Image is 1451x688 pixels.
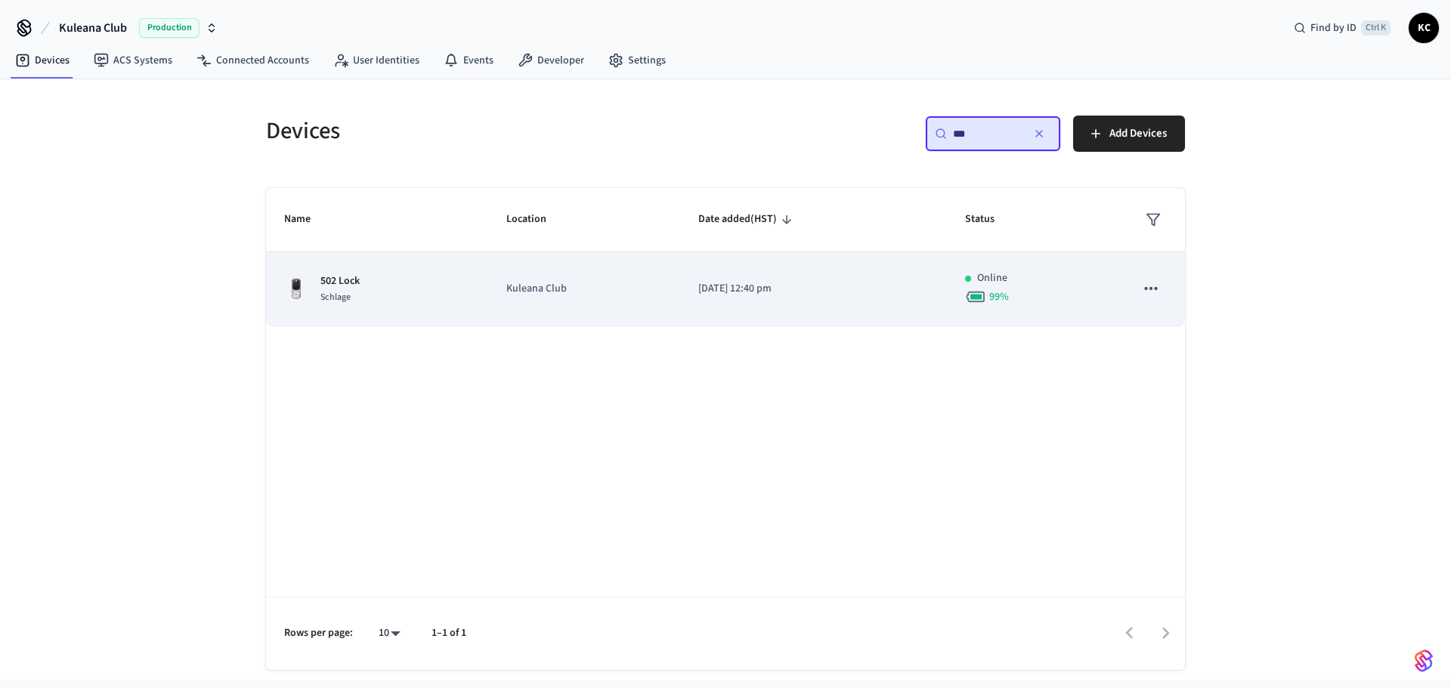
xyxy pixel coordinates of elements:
a: Connected Accounts [184,47,321,74]
span: Date added(HST) [698,208,797,231]
span: Kuleana Club [59,19,127,37]
button: Add Devices [1073,116,1185,152]
div: 10 [371,622,407,644]
button: KC [1409,13,1439,43]
span: Status [965,208,1014,231]
span: Ctrl K [1361,20,1391,35]
img: Yale Assure Touchscreen Wifi Smart Lock, Satin Nickel, Front [284,277,308,301]
a: Events [432,47,506,74]
h5: Devices [266,116,716,147]
div: Find by IDCtrl K [1282,14,1403,42]
a: Devices [3,47,82,74]
p: Kuleana Club [506,281,662,297]
a: Developer [506,47,596,74]
img: SeamLogoGradient.69752ec5.svg [1415,649,1433,673]
p: Online [977,270,1007,286]
span: Location [506,208,566,231]
span: Add Devices [1109,124,1167,143]
p: 1–1 of 1 [432,625,466,641]
a: Settings [596,47,678,74]
a: User Identities [321,47,432,74]
span: Find by ID [1310,20,1357,35]
p: Rows per page: [284,625,353,641]
span: Production [139,18,200,38]
span: Name [284,208,330,231]
span: Schlage [320,291,351,304]
p: 502 Lock [320,273,360,289]
span: KC [1410,14,1437,42]
p: [DATE] 12:40 pm [698,281,929,297]
table: sticky table [266,188,1185,326]
a: ACS Systems [82,47,184,74]
span: 99 % [989,289,1009,304]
